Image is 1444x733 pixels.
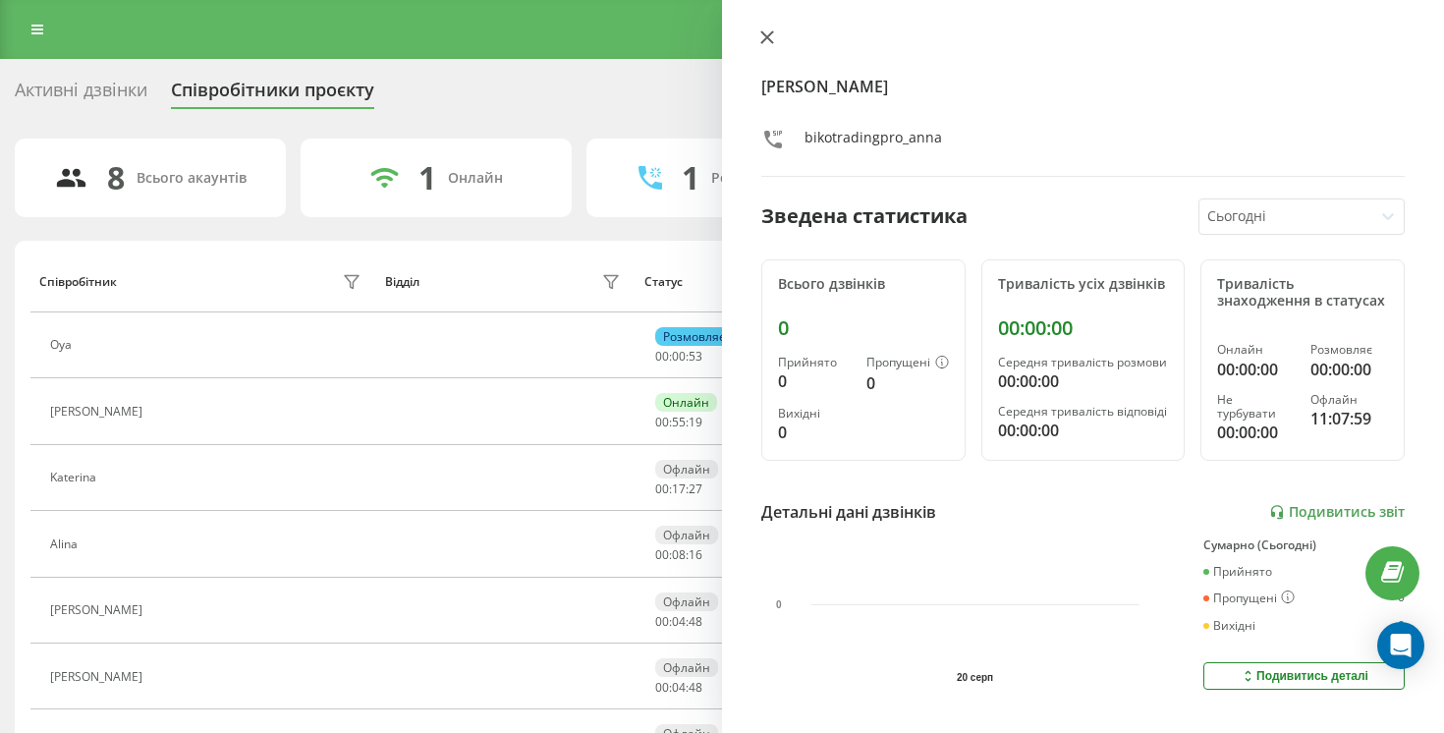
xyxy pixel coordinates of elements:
[761,75,1405,98] h4: [PERSON_NAME]
[672,679,686,696] span: 04
[655,526,718,544] div: Офлайн
[689,414,702,430] span: 19
[866,356,949,371] div: Пропущені
[1203,591,1295,606] div: Пропущені
[957,672,993,683] text: 20 серп
[778,316,949,340] div: 0
[448,170,503,187] div: Онлайн
[998,316,1169,340] div: 00:00:00
[50,670,147,684] div: [PERSON_NAME]
[655,681,702,695] div: : :
[137,170,247,187] div: Всього акаунтів
[655,546,669,563] span: 00
[672,480,686,497] span: 17
[776,599,782,610] text: 0
[1203,662,1405,690] button: Подивитись деталі
[1217,393,1295,422] div: Не турбувати
[689,480,702,497] span: 27
[655,679,669,696] span: 00
[655,416,702,429] div: : :
[107,159,125,197] div: 8
[655,613,669,630] span: 00
[689,679,702,696] span: 48
[689,546,702,563] span: 16
[385,275,419,289] div: Відділ
[1203,538,1405,552] div: Сумарно (Сьогодні)
[655,414,669,430] span: 00
[1203,565,1272,579] div: Прийнято
[1240,668,1368,684] div: Подивитись деталі
[50,405,147,419] div: [PERSON_NAME]
[998,369,1169,393] div: 00:00:00
[998,276,1169,293] div: Тривалість усіх дзвінків
[672,348,686,365] span: 00
[655,327,733,346] div: Розмовляє
[50,603,147,617] div: [PERSON_NAME]
[655,460,718,479] div: Офлайн
[1269,504,1405,521] a: Подивитись звіт
[1310,407,1388,430] div: 11:07:59
[655,348,669,365] span: 00
[998,405,1169,419] div: Середня тривалість відповіді
[998,356,1169,369] div: Середня тривалість розмови
[418,159,436,197] div: 1
[689,348,702,365] span: 53
[50,338,77,352] div: Oya
[655,592,718,611] div: Офлайн
[171,80,374,110] div: Співробітники проєкту
[672,414,686,430] span: 55
[1310,343,1388,357] div: Розмовляє
[1217,343,1295,357] div: Онлайн
[761,500,936,524] div: Детальні дані дзвінків
[50,471,101,484] div: Katerina
[50,537,83,551] div: Alina
[778,276,949,293] div: Всього дзвінків
[1217,276,1388,310] div: Тривалість знаходження в статусах
[1377,622,1424,669] div: Open Intercom Messenger
[1217,358,1295,381] div: 00:00:00
[689,613,702,630] span: 48
[39,275,117,289] div: Співробітник
[655,482,702,496] div: : :
[711,170,806,187] div: Розмовляють
[1217,421,1295,444] div: 00:00:00
[672,613,686,630] span: 04
[1398,619,1405,633] div: 0
[655,658,718,677] div: Офлайн
[761,201,968,231] div: Зведена статистика
[778,369,851,393] div: 0
[778,407,851,421] div: Вихідні
[778,421,851,444] div: 0
[655,393,717,412] div: Онлайн
[15,80,147,110] div: Активні дзвінки
[998,419,1169,442] div: 00:00:00
[1310,358,1388,381] div: 00:00:00
[1203,619,1255,633] div: Вихідні
[655,480,669,497] span: 00
[672,546,686,563] span: 08
[655,350,702,364] div: : :
[866,371,949,395] div: 0
[778,356,851,369] div: Прийнято
[655,548,702,562] div: : :
[655,615,702,629] div: : :
[644,275,683,289] div: Статус
[682,159,699,197] div: 1
[1310,393,1388,407] div: Офлайн
[805,128,942,156] div: bikotradingpro_anna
